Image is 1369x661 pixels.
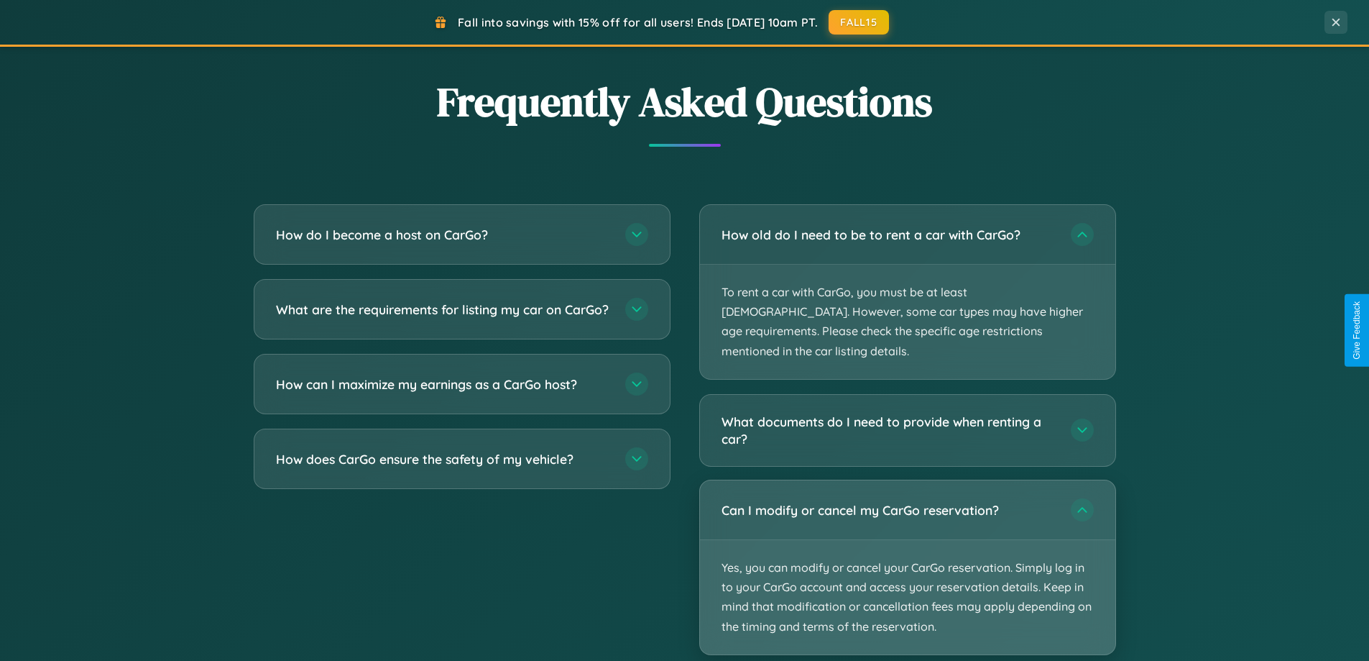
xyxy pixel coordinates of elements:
h3: Can I modify or cancel my CarGo reservation? [722,501,1056,519]
h3: What documents do I need to provide when renting a car? [722,413,1056,448]
div: Give Feedback [1352,301,1362,360]
span: Fall into savings with 15% off for all users! Ends [DATE] 10am PT. [458,15,818,29]
h3: How can I maximize my earnings as a CarGo host? [276,375,611,393]
p: To rent a car with CarGo, you must be at least [DEMOGRAPHIC_DATA]. However, some car types may ha... [700,265,1115,379]
h3: How do I become a host on CarGo? [276,226,611,244]
button: FALL15 [829,10,889,35]
h3: What are the requirements for listing my car on CarGo? [276,301,611,319]
h2: Frequently Asked Questions [254,74,1116,129]
h3: How old do I need to be to rent a car with CarGo? [722,226,1056,244]
h3: How does CarGo ensure the safety of my vehicle? [276,450,611,468]
p: Yes, you can modify or cancel your CarGo reservation. Simply log in to your CarGo account and acc... [700,540,1115,655]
